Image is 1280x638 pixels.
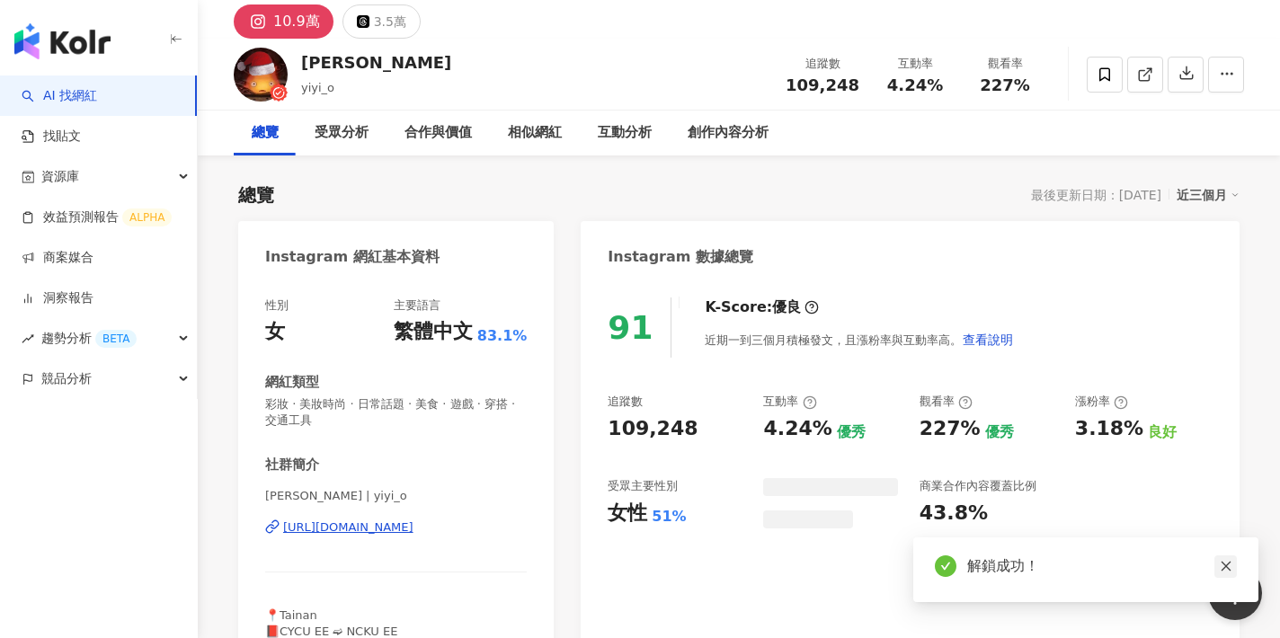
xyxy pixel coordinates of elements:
div: 合作與價值 [404,122,472,144]
div: 女 [265,318,285,346]
span: 彩妝 · 美妝時尚 · 日常話題 · 美食 · 遊戲 · 穿搭 · 交通工具 [265,396,527,429]
div: 追蹤數 [608,394,643,410]
div: 近期一到三個月積極發文，且漲粉率與互動率高。 [705,322,1014,358]
div: K-Score : [705,297,819,317]
div: 最後更新日期：[DATE] [1031,188,1161,202]
div: 優良 [772,297,801,317]
div: 觀看率 [971,55,1039,73]
span: 83.1% [477,326,528,346]
div: 優秀 [837,422,866,442]
div: 追蹤數 [786,55,859,73]
div: 女性 [608,500,647,527]
div: 主要語言 [394,297,440,314]
span: 109,248 [786,75,859,94]
div: 4.24% [763,415,831,443]
div: 51% [652,507,686,527]
span: yiyi_o [301,81,334,94]
div: 創作內容分析 [688,122,769,144]
div: 觀看率 [920,394,973,410]
span: 趨勢分析 [41,318,137,359]
div: 10.9萬 [273,9,320,34]
div: 社群簡介 [265,456,319,474]
button: 3.5萬 [342,4,421,39]
span: 競品分析 [41,359,92,399]
span: 查看說明 [963,332,1013,347]
div: 3.5萬 [374,9,406,34]
img: logo [14,23,111,59]
div: 解鎖成功！ [967,555,1237,577]
div: 互動率 [881,55,949,73]
div: 總覽 [252,122,279,144]
div: 繁體中文 [394,318,473,346]
img: KOL Avatar [234,48,288,102]
div: 受眾分析 [315,122,369,144]
div: 近三個月 [1177,183,1240,207]
div: 43.8% [920,500,988,527]
div: 漲粉率 [1075,394,1128,410]
div: 91 [608,309,653,346]
button: 查看說明 [962,322,1014,358]
a: 洞察報告 [22,289,93,307]
div: 3.18% [1075,415,1143,443]
span: close [1220,560,1232,572]
div: BETA [95,330,137,348]
a: searchAI 找網紅 [22,87,97,105]
div: [PERSON_NAME] [301,51,451,74]
span: 資源庫 [41,156,79,197]
div: 良好 [1148,422,1177,442]
a: 找貼文 [22,128,81,146]
div: 互動分析 [598,122,652,144]
div: 性別 [265,297,289,314]
span: 4.24% [887,76,943,94]
span: rise [22,332,34,345]
div: 優秀 [985,422,1014,442]
div: Instagram 數據總覽 [608,247,753,267]
div: 商業合作內容覆蓋比例 [920,478,1036,494]
a: 效益預測報告ALPHA [22,208,172,226]
div: 227% [920,415,981,443]
div: 受眾主要性別 [608,478,678,494]
div: 互動率 [763,394,816,410]
a: [URL][DOMAIN_NAME] [265,519,527,536]
div: 相似網紅 [508,122,562,144]
button: 10.9萬 [234,4,333,39]
div: [URL][DOMAIN_NAME] [283,519,413,536]
div: 109,248 [608,415,698,443]
span: 227% [980,76,1030,94]
div: 網紅類型 [265,373,319,392]
a: 商案媒合 [22,249,93,267]
span: check-circle [935,555,956,577]
div: Instagram 網紅基本資料 [265,247,440,267]
div: 總覽 [238,182,274,208]
span: [PERSON_NAME] | yiyi_o [265,488,527,504]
